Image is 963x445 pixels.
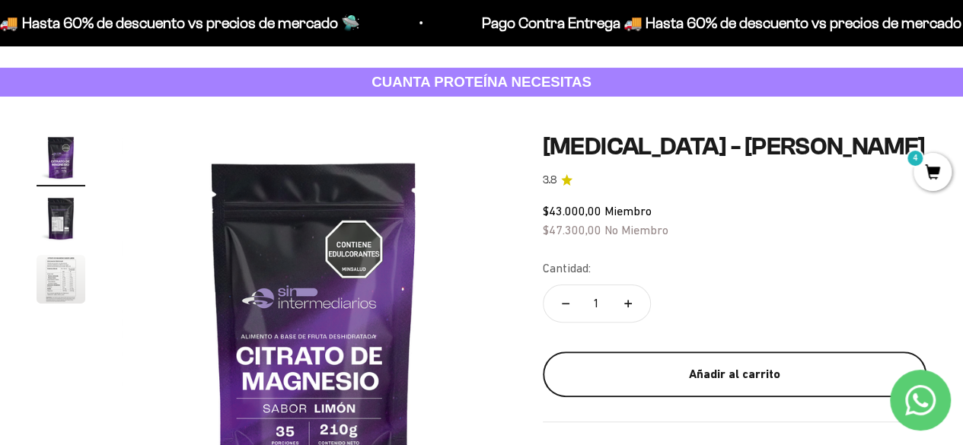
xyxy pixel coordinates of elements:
label: Cantidad: [543,259,591,278]
button: Añadir al carrito [543,351,926,397]
span: 3.8 [543,172,556,189]
span: Miembro [604,204,652,218]
button: Ir al artículo 1 [37,133,85,186]
img: Citrato de Magnesio - Sabor Limón [37,255,85,304]
span: No Miembro [604,223,668,237]
button: Reducir cantidad [544,285,588,322]
a: 3.83.8 de 5.0 estrellas [543,172,926,189]
button: Ir al artículo 3 [37,255,85,308]
h1: [MEDICAL_DATA] - [PERSON_NAME] [543,133,926,160]
button: Aumentar cantidad [606,285,650,322]
button: Ir al artículo 2 [37,194,85,247]
mark: 4 [906,149,924,167]
span: $43.000,00 [543,204,601,218]
img: Citrato de Magnesio - Sabor Limón [37,133,85,182]
span: $47.300,00 [543,223,601,237]
div: Añadir al carrito [573,364,896,384]
img: Citrato de Magnesio - Sabor Limón [37,194,85,243]
a: 4 [914,165,952,182]
strong: CUANTA PROTEÍNA NECESITAS [371,74,592,90]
